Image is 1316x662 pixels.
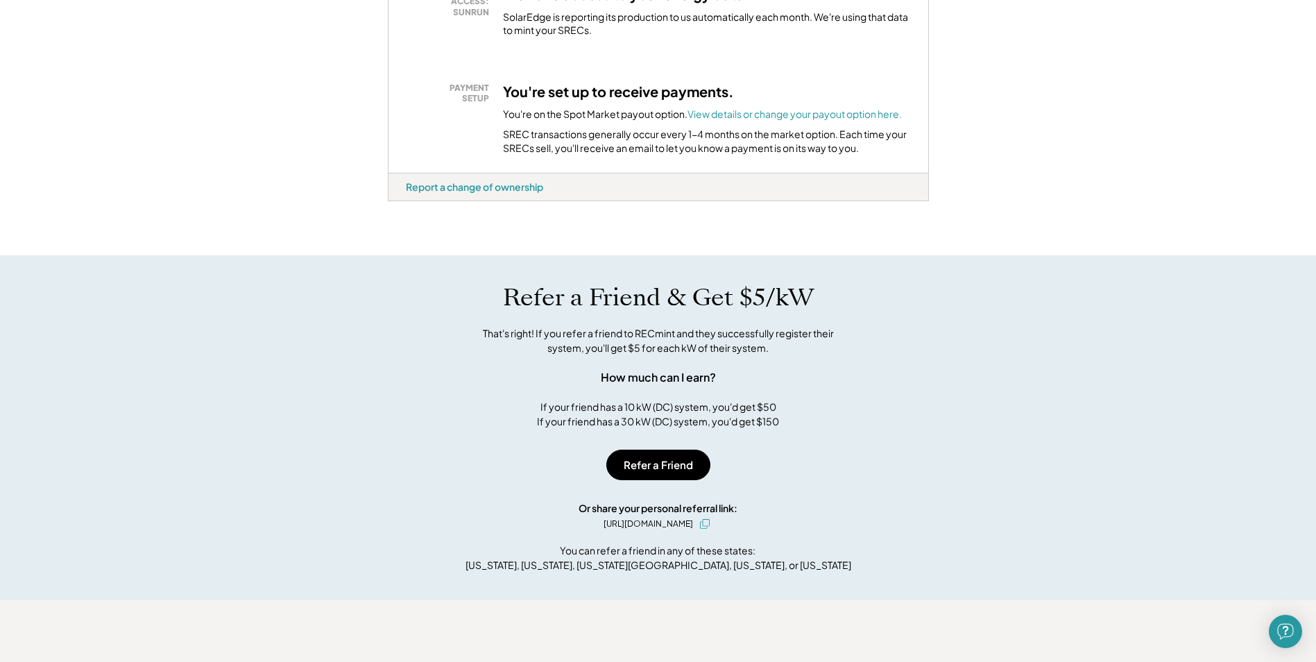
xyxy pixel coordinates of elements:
div: Report a change of ownership [406,180,543,193]
div: How much can I earn? [601,369,716,386]
div: [URL][DOMAIN_NAME] [604,518,693,530]
button: Refer a Friend [606,450,710,480]
div: You're on the Spot Market payout option. [503,108,902,121]
a: View details or change your payout option here. [687,108,902,120]
div: You can refer a friend in any of these states: [US_STATE], [US_STATE], [US_STATE][GEOGRAPHIC_DATA... [465,543,851,572]
h3: You're set up to receive payments. [503,83,734,101]
div: PAYMENT SETUP [413,83,489,104]
h1: Refer a Friend & Get $5/kW [503,283,814,312]
div: Open Intercom Messenger [1269,615,1302,648]
div: SolarEdge is reporting its production to us automatically each month. We're using that data to mi... [503,10,911,37]
div: qhdq32ye - MD Solar [388,201,429,207]
div: If your friend has a 10 kW (DC) system, you'd get $50 If your friend has a 30 kW (DC) system, you... [537,400,779,429]
div: SREC transactions generally occur every 1-4 months on the market option. Each time your SRECs sel... [503,128,911,155]
div: That's right! If you refer a friend to RECmint and they successfully register their system, you'l... [468,326,849,355]
div: Or share your personal referral link: [579,501,737,516]
button: click to copy [697,516,713,532]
